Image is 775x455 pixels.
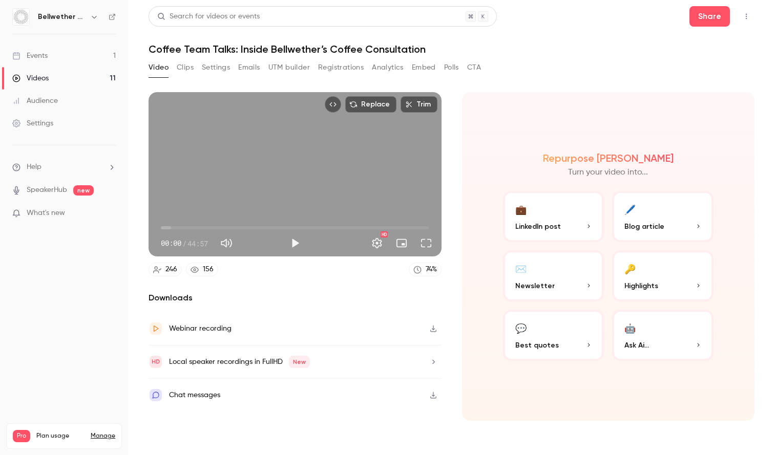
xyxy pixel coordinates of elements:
[515,201,527,217] div: 💼
[624,201,636,217] div: 🖊️
[515,261,527,276] div: ✉️
[187,238,208,249] span: 44:57
[503,310,604,361] button: 💬Best quotes
[318,59,364,76] button: Registrations
[503,191,604,242] button: 💼LinkedIn post
[612,310,714,361] button: 🤖Ask Ai...
[169,389,220,401] div: Chat messages
[165,264,177,275] div: 246
[12,51,48,61] div: Events
[409,263,442,276] a: 74%
[503,250,604,301] button: ✉️Newsletter
[738,8,755,25] button: Top Bar Actions
[238,59,260,76] button: Emails
[268,59,310,76] button: UTM builder
[515,221,561,232] span: LinkedIn post
[372,59,404,76] button: Analytics
[367,233,387,253] button: Settings
[161,238,181,249] span: 00:00
[169,356,310,368] div: Local speaker recordings in FullHD
[12,162,116,172] li: help-dropdown-opener
[177,59,194,76] button: Clips
[12,73,49,83] div: Videos
[202,59,230,76] button: Settings
[38,12,86,22] h6: Bellwether Coffee
[412,59,436,76] button: Embed
[467,59,481,76] button: CTA
[12,118,53,128] div: Settings
[624,280,658,291] span: Highlights
[13,9,29,25] img: Bellwether Coffee
[612,191,714,242] button: 🖊️Blog article
[149,263,182,276] a: 246
[624,320,636,336] div: 🤖
[12,96,58,106] div: Audience
[515,280,555,291] span: Newsletter
[624,340,649,351] span: Ask Ai...
[401,96,437,113] button: Trim
[27,208,65,219] span: What's new
[624,261,636,276] div: 🔑
[543,152,674,164] h2: Repurpose [PERSON_NAME]
[391,233,412,253] button: Turn on miniplayer
[182,238,186,249] span: /
[36,432,85,440] span: Plan usage
[381,231,388,237] div: HD
[13,430,30,442] span: Pro
[203,264,214,275] div: 156
[149,43,755,55] h1: Coffee Team Talks: Inside Bellwether’s Coffee Consultation
[157,11,260,22] div: Search for videos or events
[568,166,648,179] p: Turn your video into...
[91,432,115,440] a: Manage
[624,221,664,232] span: Blog article
[27,162,41,172] span: Help
[325,96,341,113] button: Embed video
[689,6,730,27] button: Share
[426,264,437,275] div: 74 %
[515,340,559,351] span: Best quotes
[169,322,232,335] div: Webinar recording
[345,96,396,113] button: Replace
[186,263,218,276] a: 156
[289,356,310,368] span: New
[73,185,94,196] span: new
[149,59,169,76] button: Video
[27,185,67,196] a: SpeakerHub
[444,59,459,76] button: Polls
[216,233,237,253] button: Mute
[161,238,208,249] div: 00:00
[149,292,442,304] h2: Downloads
[416,233,436,253] button: Full screen
[515,320,527,336] div: 💬
[612,250,714,301] button: 🔑Highlights
[285,233,305,253] button: Play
